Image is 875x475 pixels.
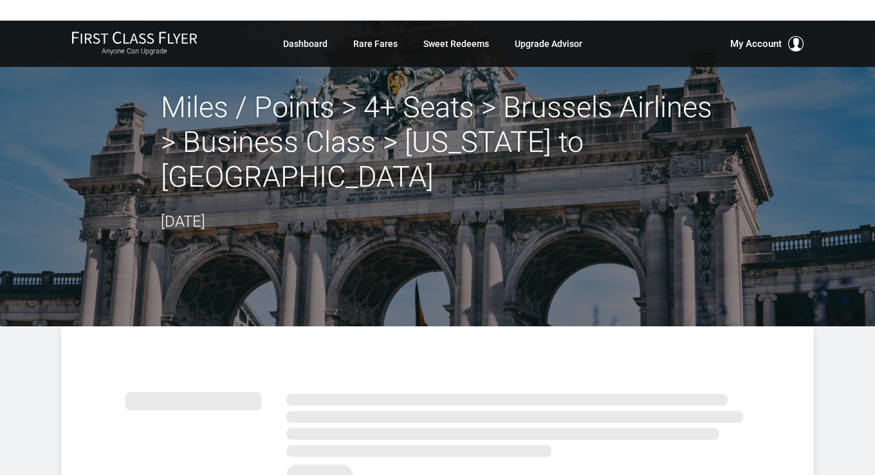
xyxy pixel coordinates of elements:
button: My Account [730,36,804,51]
a: Upgrade Advisor [515,32,582,55]
a: Sweet Redeems [423,32,489,55]
a: Dashboard [283,32,327,55]
small: Anyone Can Upgrade [71,47,198,56]
a: First Class FlyerAnyone Can Upgrade [71,31,198,57]
time: [DATE] [161,212,205,230]
span: My Account [730,36,782,51]
a: Rare Fares [353,32,398,55]
img: First Class Flyer [71,31,198,44]
h2: Miles / Points > 4+ Seats > Brussels Airlines > Business Class > [US_STATE] to [GEOGRAPHIC_DATA] [161,90,714,194]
